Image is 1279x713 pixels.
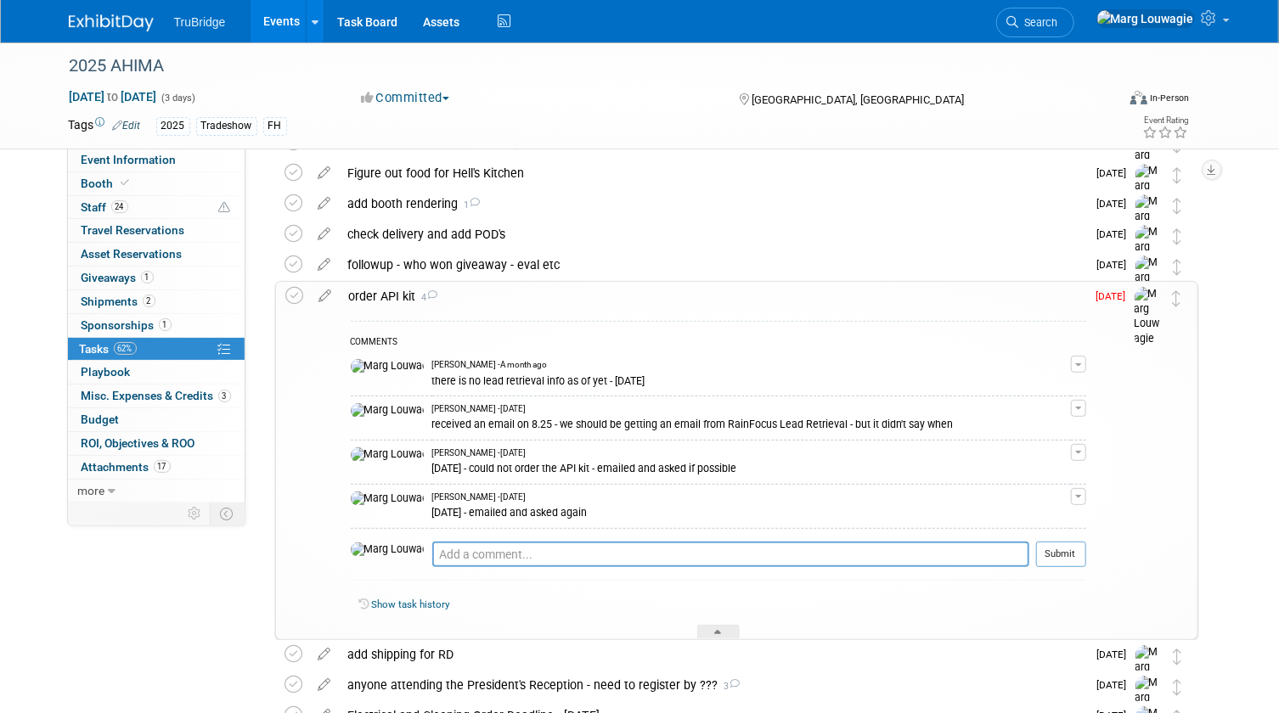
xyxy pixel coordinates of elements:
a: Playbook [68,361,245,384]
span: [PERSON_NAME] - A month ago [432,359,548,371]
img: Marg Louwagie [351,542,424,558]
i: Move task [1174,679,1182,695]
span: [PERSON_NAME] - [DATE] [432,447,527,459]
a: Budget [68,408,245,431]
span: 62% [114,342,137,355]
span: 4 [416,292,438,303]
span: [DATE] [1097,679,1135,691]
div: add booth rendering [340,189,1087,218]
a: Giveaways1 [68,267,245,289]
span: more [78,484,105,497]
span: ROI, Objectives & ROO [82,436,195,450]
i: Move task [1174,259,1182,275]
div: 2025 [156,117,190,135]
img: Marg Louwagie [351,447,424,463]
span: [DATE] [1097,648,1135,660]
img: ExhibitDay [69,14,154,31]
div: check delivery and add POD's [340,220,1087,249]
span: 3 [718,681,741,692]
span: 17 [154,460,171,473]
img: Marg Louwagie [1135,287,1160,347]
img: Marg Louwagie [1135,194,1161,255]
span: [PERSON_NAME] - [DATE] [432,403,527,415]
td: Personalize Event Tab Strip [181,502,211,525]
img: Marg Louwagie [1135,645,1161,705]
span: [GEOGRAPHIC_DATA], [GEOGRAPHIC_DATA] [752,93,964,106]
a: edit [310,257,340,272]
a: Show task history [372,598,450,610]
i: Move task [1174,198,1182,214]
span: Playbook [82,365,131,379]
button: Committed [355,89,456,107]
span: Event Information [82,153,177,166]
i: Booth reservation complete [121,178,130,188]
i: Move task [1174,648,1182,665]
td: Tags [69,116,141,136]
span: Staff [82,200,128,214]
div: Tradeshow [196,117,257,135]
i: Move task [1174,167,1182,183]
img: Marg Louwagie [351,403,424,418]
div: Event Format [1024,88,1190,114]
span: Misc. Expenses & Credits [82,389,231,402]
span: Shipments [82,295,155,308]
span: TruBridge [174,15,226,29]
a: edit [310,196,340,211]
a: Attachments17 [68,456,245,479]
span: [DATE] [1097,198,1135,210]
img: Marg Louwagie [1135,164,1161,224]
span: 1 [459,199,481,211]
span: [DATE] [1096,290,1135,302]
a: Travel Reservations [68,219,245,242]
span: Attachments [82,460,171,474]
img: Marg Louwagie [351,359,424,374]
span: Budget [82,413,120,426]
a: Shipments2 [68,290,245,313]
div: order API kit [341,282,1086,311]
span: 1 [159,318,172,331]
a: Booth [68,172,245,195]
span: 1 [141,271,154,284]
div: Event Rating [1143,116,1189,125]
span: [PERSON_NAME] - [DATE] [432,491,527,503]
a: Edit [113,120,141,132]
span: 24 [111,200,128,213]
div: anyone attending the President's Reception - need to register by ??? [340,671,1087,699]
div: [DATE] - could not order the API kit - emailed and asked if possible [432,459,1071,475]
a: edit [310,166,340,181]
a: Tasks62% [68,338,245,361]
td: Toggle Event Tabs [210,502,245,525]
div: received an email on 8.25 - we should be getting an email from RainFocus Lead Retrieval - but it ... [432,415,1071,431]
span: [DATE] [1097,259,1135,271]
a: edit [310,677,340,693]
div: FH [263,117,287,135]
div: followup - who won giveaway - eval etc [340,250,1087,279]
a: ROI, Objectives & ROO [68,432,245,455]
span: Giveaways [82,271,154,284]
span: Tasks [80,342,137,356]
a: Search [996,8,1074,37]
span: Sponsorships [82,318,172,332]
span: Travel Reservations [82,223,185,237]
div: In-Person [1150,92,1190,104]
img: Format-Inperson.png [1130,91,1147,104]
img: Marg Louwagie [1096,9,1195,28]
div: COMMENTS [351,334,1086,352]
div: [DATE] - emailed and asked again [432,503,1071,519]
span: to [105,90,121,104]
span: 3 [218,390,231,402]
a: Event Information [68,149,245,171]
span: Potential Scheduling Conflict -- at least one attendee is tagged in another overlapping event. [219,200,231,216]
img: Marg Louwagie [1135,225,1161,285]
img: Marg Louwagie [1135,255,1161,316]
a: more [68,480,245,502]
a: edit [311,289,341,304]
a: Asset Reservations [68,243,245,266]
a: Staff24 [68,196,245,219]
div: there is no lead retrieval info as of yet - [DATE] [432,372,1071,388]
span: Asset Reservations [82,247,183,261]
i: Move task [1174,228,1182,244]
div: add shipping for RD [340,640,1087,669]
span: [DATE] [1097,228,1135,240]
button: Submit [1036,542,1086,567]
